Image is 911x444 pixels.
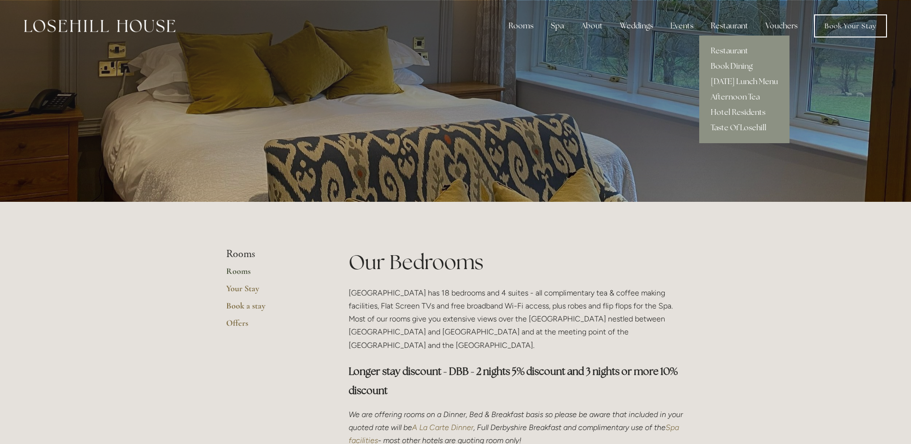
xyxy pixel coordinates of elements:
div: Weddings [612,16,661,36]
a: Taste Of Losehill [699,120,790,136]
div: Rooms [501,16,541,36]
a: Vouchers [758,16,805,36]
a: Hotel Residents [699,105,790,120]
div: Restaurant [703,16,756,36]
a: Your Stay [226,283,318,300]
img: Losehill House [24,20,175,32]
a: [DATE] Lunch Menu [699,74,790,89]
a: Book Your Stay [814,14,887,37]
a: Afternoon Tea [699,89,790,105]
a: Rooms [226,266,318,283]
div: Events [663,16,701,36]
a: A La Carte Dinner [412,423,474,432]
em: We are offering rooms on a Dinner, Bed & Breakfast basis so please be aware that included in your... [349,410,685,432]
a: Restaurant [699,43,790,59]
a: Book Dining [699,59,790,74]
div: About [573,16,610,36]
a: Offers [226,318,318,335]
strong: Longer stay discount - DBB - 2 nights 5% discount and 3 nights or more 10% discount [349,365,680,397]
h1: Our Bedrooms [349,248,685,276]
p: [GEOGRAPHIC_DATA] has 18 bedrooms and 4 suites - all complimentary tea & coffee making facilities... [349,286,685,352]
em: , Full Derbyshire Breakfast and complimentary use of the [474,423,666,432]
div: Spa [543,16,571,36]
a: Book a stay [226,300,318,318]
li: Rooms [226,248,318,260]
